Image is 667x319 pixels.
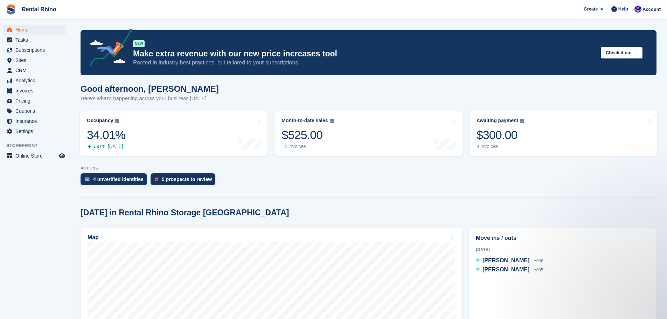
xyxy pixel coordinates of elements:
a: [PERSON_NAME] A036 [476,256,543,265]
h1: Good afternoon, [PERSON_NAME] [81,84,219,93]
a: menu [4,35,66,45]
img: price-adjustments-announcement-icon-8257ccfd72463d97f412b2fc003d46551f7dbcb40ab6d574587a9cd5c0d94... [84,28,133,68]
span: Coupons [15,106,57,116]
button: Check it out → [601,47,642,58]
span: Help [618,6,628,13]
div: 5 prospects to review [162,176,212,182]
a: Rental Rhino [19,4,59,15]
span: Account [642,6,661,13]
img: icon-info-grey-7440780725fd019a000dd9b08b2336e03edf1995a4989e88bcd33f0948082b44.svg [330,119,334,123]
div: 34.01% [87,128,125,142]
a: Occupancy 34.01% 5.91% [DATE] [80,111,268,156]
span: A035 [534,268,543,272]
span: Invoices [15,86,57,96]
img: Ari Kolas [634,6,641,13]
p: Make extra revenue with our new price increases tool [133,49,595,59]
img: prospect-51fa495bee0391a8d652442698ab0144808aea92771e9ea1ae160a38d050c398.svg [155,177,158,181]
a: menu [4,96,66,106]
span: Analytics [15,76,57,85]
h2: Map [88,234,99,241]
a: Month-to-date sales $525.00 14 invoices [275,111,462,156]
a: menu [4,25,66,35]
h2: Move ins / outs [476,234,650,242]
span: Tasks [15,35,57,45]
a: 5 prospects to review [151,173,219,189]
a: Awaiting payment $300.00 8 invoices [470,111,657,156]
a: Preview store [58,152,66,160]
span: Sites [15,55,57,65]
span: Home [15,25,57,35]
div: NEW [133,40,145,47]
div: 8 invoices [477,144,524,150]
p: ACTIONS [81,166,656,171]
span: Storefront [6,142,70,149]
span: Online Store [15,151,57,161]
div: Occupancy [87,118,113,124]
span: A036 [534,258,543,263]
div: Awaiting payment [477,118,519,124]
span: Insurance [15,116,57,126]
img: icon-info-grey-7440780725fd019a000dd9b08b2336e03edf1995a4989e88bcd33f0948082b44.svg [115,119,119,123]
a: menu [4,76,66,85]
div: 4 unverified identities [93,176,144,182]
img: stora-icon-8386f47178a22dfd0bd8f6a31ec36ba5ce8667c1dd55bd0f319d3a0aa187defe.svg [6,4,16,15]
div: [DATE] [476,247,650,253]
span: Settings [15,126,57,136]
div: Month-to-date sales [282,118,328,124]
p: Here's what's happening across your business [DATE] [81,95,219,103]
a: menu [4,65,66,75]
div: $525.00 [282,128,334,142]
div: 5.91% [DATE] [87,144,125,150]
a: menu [4,45,66,55]
a: [PERSON_NAME] A035 [476,265,543,275]
a: menu [4,116,66,126]
a: 4 unverified identities [81,173,151,189]
a: menu [4,151,66,161]
a: menu [4,126,66,136]
span: [PERSON_NAME] [482,266,529,272]
a: menu [4,106,66,116]
span: Create [584,6,598,13]
h2: [DATE] in Rental Rhino Storage [GEOGRAPHIC_DATA] [81,208,289,217]
div: $300.00 [477,128,524,142]
img: icon-info-grey-7440780725fd019a000dd9b08b2336e03edf1995a4989e88bcd33f0948082b44.svg [520,119,524,123]
img: verify_identity-adf6edd0f0f0b5bbfe63781bf79b02c33cf7c696d77639b501bdc392416b5a36.svg [85,177,90,181]
span: [PERSON_NAME] [482,257,529,263]
a: menu [4,86,66,96]
span: Pricing [15,96,57,106]
span: Subscriptions [15,45,57,55]
p: Rooted in industry best practices, but tailored to your subscriptions. [133,59,595,67]
span: CRM [15,65,57,75]
a: menu [4,55,66,65]
div: 14 invoices [282,144,334,150]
